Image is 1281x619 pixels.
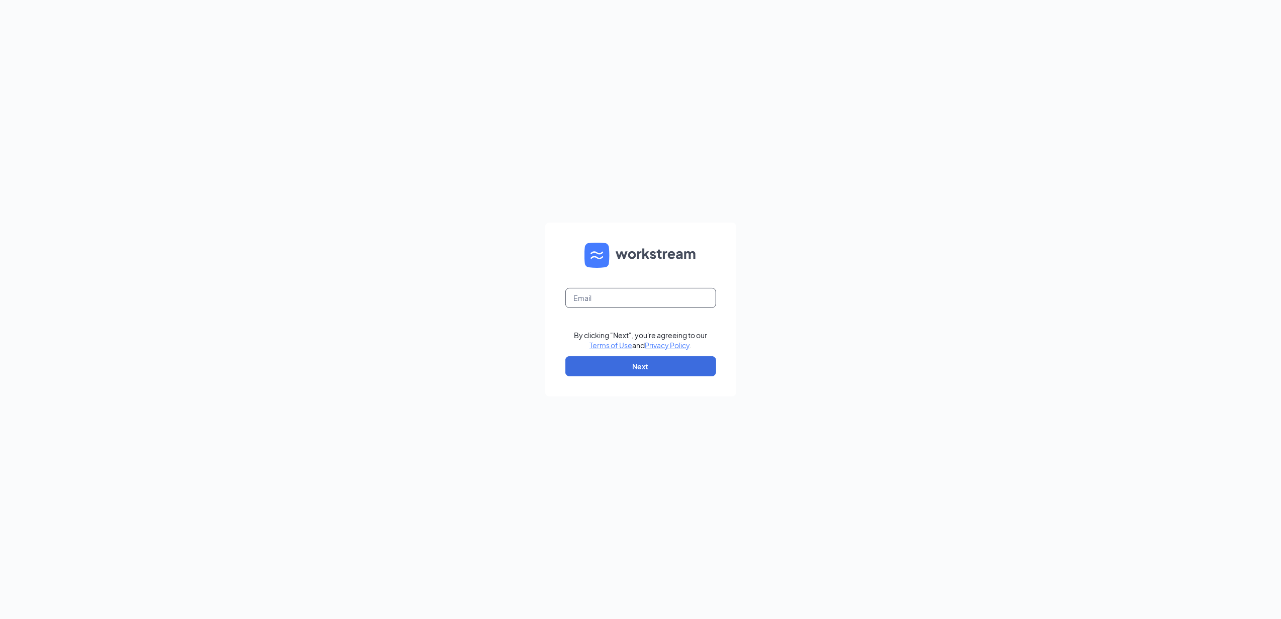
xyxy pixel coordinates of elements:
div: By clicking "Next", you're agreeing to our and . [574,330,707,350]
a: Privacy Policy [645,341,689,350]
img: WS logo and Workstream text [584,243,697,268]
button: Next [565,356,716,376]
a: Terms of Use [589,341,632,350]
input: Email [565,288,716,308]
